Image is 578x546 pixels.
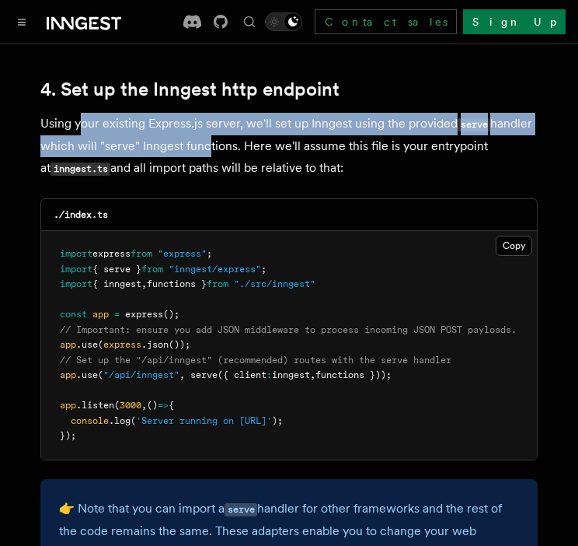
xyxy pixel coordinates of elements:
[240,12,259,31] button: Find something...
[261,264,266,275] span: ;
[92,248,131,259] span: express
[12,12,31,31] button: Toggle navigation
[141,339,169,350] span: .json
[92,264,141,275] span: { serve }
[60,369,76,380] span: app
[60,248,92,259] span: import
[60,400,76,411] span: app
[71,415,109,426] span: console
[179,369,185,380] span: ,
[131,415,136,426] span: (
[92,278,141,289] span: { inngest
[272,415,283,426] span: );
[131,248,152,259] span: from
[40,79,339,100] a: 4. Set up the Inngest http endpoint
[169,339,190,350] span: ());
[218,369,266,380] span: ({ client
[207,278,228,289] span: from
[496,236,532,256] button: Copy
[76,369,98,380] span: .use
[141,264,163,275] span: from
[147,278,207,289] span: functions }
[98,339,103,350] span: (
[158,248,207,259] span: "express"
[169,400,174,411] span: {
[60,430,76,441] span: });
[141,400,147,411] span: ,
[60,339,76,350] span: app
[76,400,114,411] span: .listen
[266,369,272,380] span: :
[136,415,272,426] span: 'Server running on [URL]'
[463,9,566,34] a: Sign Up
[54,209,108,220] code: ./index.ts
[125,309,163,320] span: express
[98,369,103,380] span: (
[120,400,141,411] span: 3000
[158,400,169,411] span: =>
[40,113,538,180] p: Using your existing Express.js server, we'll set up Inngest using the provided handler which will...
[265,12,302,31] button: Toggle dark mode
[190,369,218,380] span: serve
[60,309,87,320] span: const
[234,278,315,289] span: "./src/inngest"
[272,369,310,380] span: inngest
[141,278,147,289] span: ,
[50,163,110,176] code: inngest.ts
[92,309,109,320] span: app
[60,324,517,335] span: // Important: ensure you add JSON middleware to process incoming JSON POST payloads.
[225,501,257,516] a: serve
[207,248,212,259] span: ;
[60,355,451,366] span: // Set up the "/api/inngest" (recommended) routes with the serve handler
[103,339,141,350] span: express
[60,278,92,289] span: import
[458,118,490,131] code: serve
[147,400,158,411] span: ()
[225,503,257,516] code: serve
[114,309,120,320] span: =
[315,369,392,380] span: functions }));
[310,369,315,380] span: ,
[60,264,92,275] span: import
[76,339,98,350] span: .use
[109,415,131,426] span: .log
[169,264,261,275] span: "inngest/express"
[163,309,179,320] span: ();
[103,369,179,380] span: "/api/inngest"
[114,400,120,411] span: (
[315,9,457,34] a: Contact sales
